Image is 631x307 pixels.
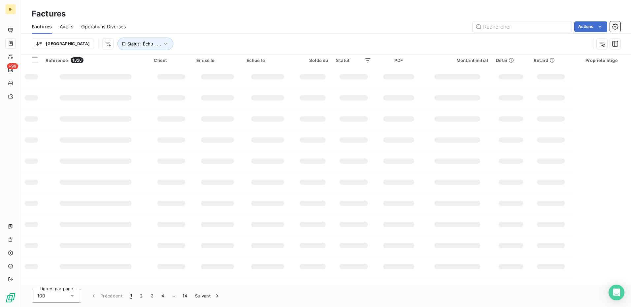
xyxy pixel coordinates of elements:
[37,293,45,299] span: 100
[7,63,18,69] span: +99
[60,23,73,30] span: Avoirs
[46,58,68,63] span: Référence
[473,21,572,32] input: Rechercher
[81,23,126,30] span: Opérations Diverses
[609,285,624,300] div: Open Intercom Messenger
[130,293,132,299] span: 1
[379,58,418,63] div: PDF
[136,289,147,303] button: 2
[534,58,568,63] div: Retard
[496,58,526,63] div: Délai
[127,41,161,46] span: Statut : Échu , ...
[32,23,52,30] span: Factures
[179,289,191,303] button: 14
[574,21,607,32] button: Actions
[576,58,627,63] div: Propriété litige
[168,291,179,301] span: …
[5,293,16,303] img: Logo LeanPay
[196,58,238,63] div: Émise le
[191,289,224,303] button: Suivant
[426,58,488,63] div: Montant initial
[117,38,173,50] button: Statut : Échu , ...
[126,289,136,303] button: 1
[336,58,371,63] div: Statut
[157,289,168,303] button: 4
[32,8,66,20] h3: Factures
[86,289,126,303] button: Précédent
[147,289,157,303] button: 3
[32,39,94,49] button: [GEOGRAPHIC_DATA]
[154,58,188,63] div: Client
[5,4,16,14] div: IF
[297,58,328,63] div: Solde dû
[247,58,289,63] div: Échue le
[71,57,83,63] span: 1328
